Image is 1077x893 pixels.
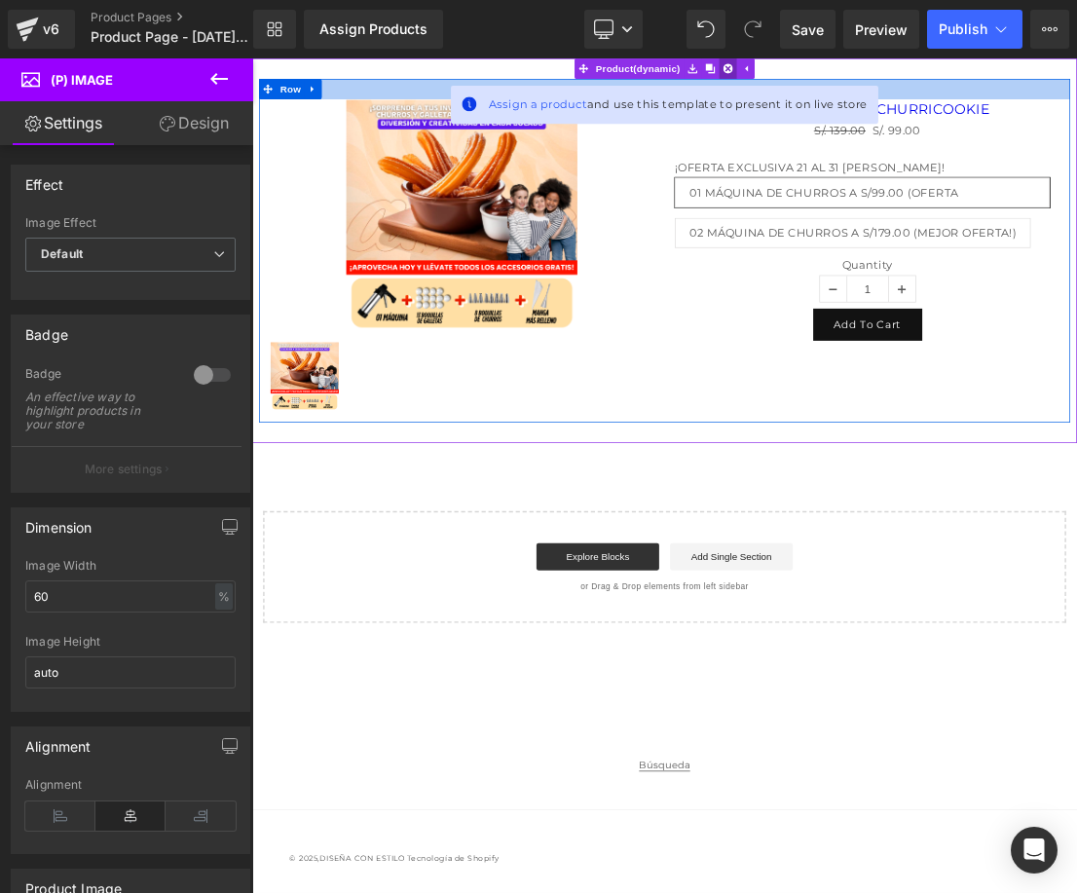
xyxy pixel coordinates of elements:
a: Design [130,101,257,145]
div: Effect [25,166,63,193]
button: More settings [12,446,241,492]
div: v6 [39,17,63,42]
span: Product Page - [DATE] 16:31:06 [91,29,248,45]
div: Assign Products [319,21,427,37]
span: S/. 139.00 [802,93,876,112]
a: Preview [843,10,919,49]
b: Default [41,246,83,261]
div: Image Width [25,559,236,573]
div: Image Height [25,635,236,649]
a: New Library [253,10,296,49]
span: and use this template to present it on live store [338,55,878,78]
div: Badge [25,366,174,387]
div: Alignment [25,778,236,792]
button: Publish [927,10,1022,49]
span: S/. 99.00 [886,90,954,118]
span: Assign a product [338,56,479,75]
img: NUEVA MÁQUINA CHURRICOOKIE [134,58,464,389]
span: Preview [855,19,908,40]
button: Add To Cart [801,357,956,403]
div: Dimension [25,508,93,536]
p: More settings [85,461,163,478]
span: Publish [939,21,987,37]
div: Open Intercom Messenger [1011,827,1058,874]
a: v6 [8,10,75,49]
a: Explore Blocks [406,692,581,731]
div: % [215,583,233,610]
div: Alignment [25,727,92,755]
div: Image Effect [25,216,236,230]
input: auto [25,656,236,688]
a: Add Single Section [597,692,772,731]
a: NUEVA MÁQUINA CHURRICOOKIE [26,405,130,508]
a: Product Pages [91,10,285,25]
div: An effective way to highlight products in your store [25,391,171,431]
button: Redo [733,10,772,49]
div: Badge [25,316,68,343]
button: Undo [687,10,725,49]
img: NUEVA MÁQUINA CHURRICOOKIE [26,405,124,502]
a: Expand / Collapse [74,29,99,58]
input: auto [25,580,236,613]
span: Row [35,29,74,58]
span: Save [792,19,824,40]
span: (P) Image [51,72,113,88]
button: More [1030,10,1069,49]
